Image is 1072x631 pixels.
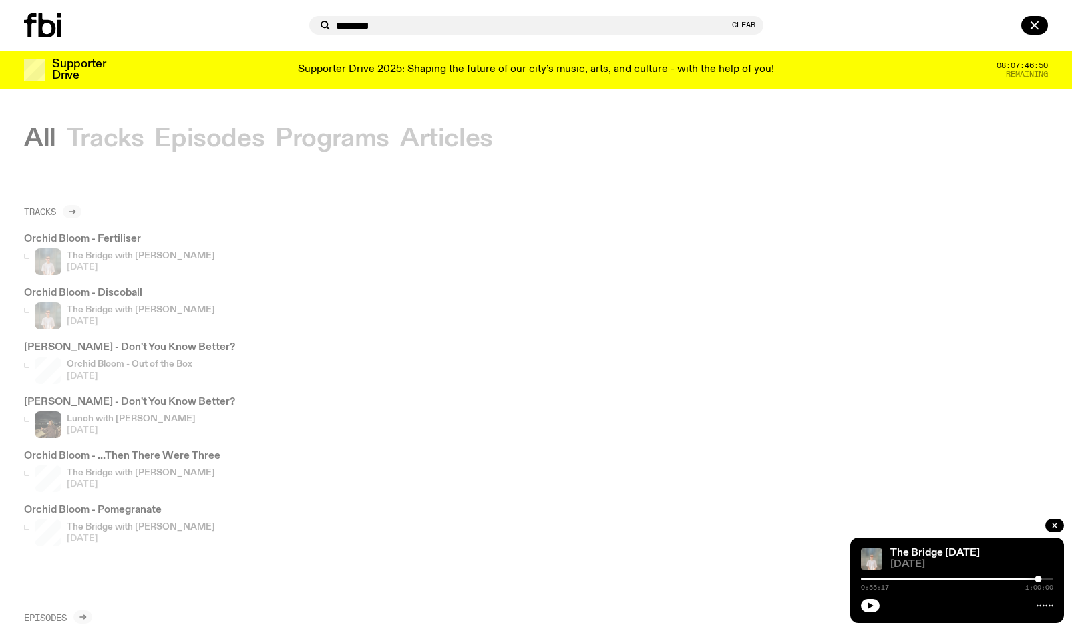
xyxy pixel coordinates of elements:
[1006,71,1048,78] span: Remaining
[52,59,106,81] h3: Supporter Drive
[997,62,1048,69] span: 08:07:46:50
[890,560,1053,570] span: [DATE]
[861,548,882,570] img: Mara stands in front of a frosted glass wall wearing a cream coloured t-shirt and black glasses. ...
[1025,584,1053,591] span: 1:00:00
[732,21,755,29] button: Clear
[890,548,980,558] a: The Bridge [DATE]
[861,584,889,591] span: 0:55:17
[298,64,774,76] p: Supporter Drive 2025: Shaping the future of our city’s music, arts, and culture - with the help o...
